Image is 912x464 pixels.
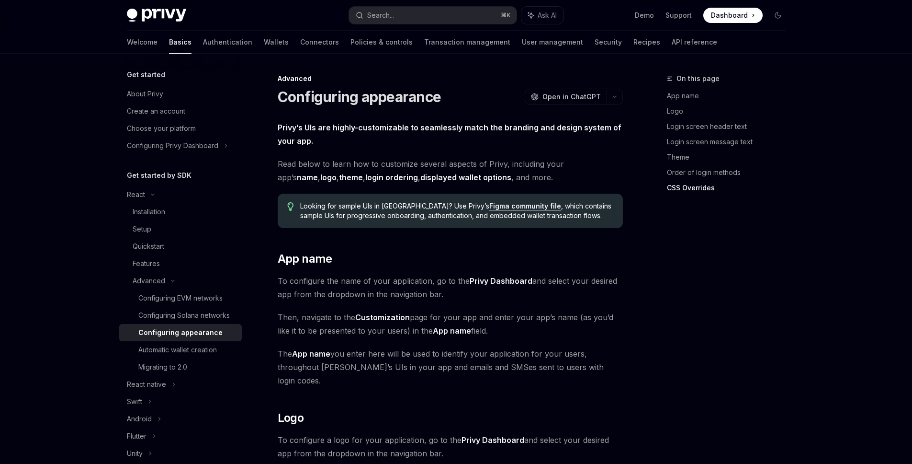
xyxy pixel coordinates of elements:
[119,238,242,255] a: Quickstart
[119,120,242,137] a: Choose your platform
[127,430,146,442] div: Flutter
[133,275,165,287] div: Advanced
[127,140,218,151] div: Configuring Privy Dashboard
[278,410,304,426] span: Logo
[667,180,793,196] a: CSS Overrides
[300,31,339,54] a: Connectors
[521,7,563,24] button: Ask AI
[542,92,601,102] span: Open in ChatGPT
[667,104,793,119] a: Logo
[127,88,163,100] div: About Privy
[119,220,242,238] a: Setup
[119,359,242,376] a: Migrating to 2.0
[119,324,242,341] a: Configuring appearance
[127,189,145,200] div: React
[297,173,318,183] a: name
[278,433,623,460] span: To configure a logo for your application, go to the and select your desired app from the dropdown...
[119,203,242,220] a: Installation
[127,123,196,134] div: Choose your platform
[522,31,583,54] a: User management
[633,31,660,54] a: Recipes
[287,202,294,211] svg: Tip
[278,74,623,83] div: Advanced
[138,361,187,373] div: Migrating to 2.0
[127,379,166,390] div: React native
[420,173,511,183] a: displayed wallet options
[119,103,242,120] a: Create an account
[119,290,242,307] a: Configuring EVM networks
[127,69,165,81] h5: Get started
[133,241,164,252] div: Quickstart
[703,8,763,23] a: Dashboard
[676,73,720,84] span: On this page
[119,341,242,359] a: Automatic wallet creation
[770,8,786,23] button: Toggle dark mode
[320,173,337,183] a: logo
[133,206,165,218] div: Installation
[127,413,152,425] div: Android
[470,276,532,286] strong: Privy Dashboard
[350,31,413,54] a: Policies & controls
[138,292,223,304] div: Configuring EVM networks
[424,31,510,54] a: Transaction management
[278,311,623,337] span: Then, navigate to the page for your app and enter your app’s name (as you’d like it to be present...
[595,31,622,54] a: Security
[711,11,748,20] span: Dashboard
[278,157,623,184] span: Read below to learn how to customize several aspects of Privy, including your app’s , , , , , and...
[278,251,332,267] span: App name
[127,170,191,181] h5: Get started by SDK
[264,31,289,54] a: Wallets
[462,435,524,445] strong: Privy Dashboard
[119,255,242,272] a: Features
[127,105,185,117] div: Create an account
[169,31,191,54] a: Basics
[489,202,561,210] a: Figma community file
[538,11,557,20] span: Ask AI
[127,31,158,54] a: Welcome
[667,150,793,165] a: Theme
[138,344,217,356] div: Automatic wallet creation
[127,396,142,407] div: Swift
[367,10,394,21] div: Search...
[278,123,621,146] strong: Privy’s UIs are highly-customizable to seamlessly match the branding and design system of your app.
[133,258,160,269] div: Features
[501,12,511,19] span: ⌘ K
[667,88,793,104] a: App name
[127,9,186,22] img: dark logo
[278,274,623,301] span: To configure the name of your application, go to the and select your desired app from the dropdow...
[355,313,410,322] strong: Customization
[672,31,717,54] a: API reference
[433,326,471,336] strong: App name
[203,31,252,54] a: Authentication
[339,173,363,183] a: theme
[138,327,223,338] div: Configuring appearance
[278,347,623,387] span: The you enter here will be used to identify your application for your users, throughout [PERSON_N...
[365,173,418,183] a: login ordering
[300,201,613,220] span: Looking for sample UIs in [GEOGRAPHIC_DATA]? Use Privy’s , which contains sample UIs for progress...
[635,11,654,20] a: Demo
[525,89,607,105] button: Open in ChatGPT
[665,11,692,20] a: Support
[278,88,441,105] h1: Configuring appearance
[127,448,143,459] div: Unity
[667,134,793,150] a: Login screen message text
[667,165,793,180] a: Order of login methods
[119,85,242,103] a: About Privy
[138,310,230,321] div: Configuring Solana networks
[119,307,242,324] a: Configuring Solana networks
[133,223,151,235] div: Setup
[667,119,793,134] a: Login screen header text
[292,349,330,359] strong: App name
[349,7,517,24] button: Search...⌘K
